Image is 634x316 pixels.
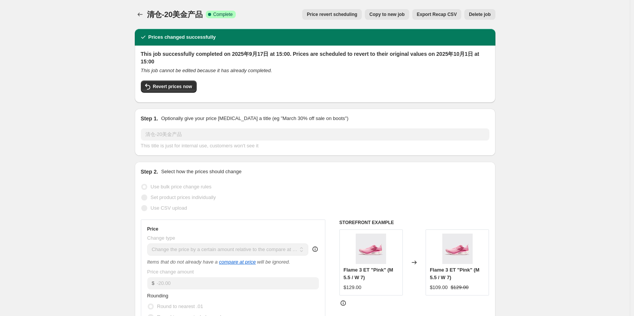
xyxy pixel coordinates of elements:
span: Delete job [469,11,490,17]
div: $129.00 [344,284,361,291]
p: Optionally give your price [MEDICAL_DATA] a title (eg "March 30% off sale on boots") [161,115,348,122]
p: Select how the prices should change [161,168,241,175]
span: Export Recap CSV [417,11,457,17]
span: Price change amount [147,269,194,275]
button: Price change jobs [135,9,145,20]
input: 30% off holiday sale [141,128,489,141]
span: 清仓-20美金产品 [147,10,203,19]
span: Complete [213,11,233,17]
span: Use CSV upload [151,205,187,211]
span: This title is just for internal use, customers won't see it [141,143,259,149]
strike: $129.00 [451,284,468,291]
div: help [311,245,319,253]
span: $ [152,280,155,286]
div: $109.00 [430,284,448,291]
i: Items that do not already have a [147,259,218,265]
span: Copy to new job [369,11,405,17]
button: Revert prices now [141,81,197,93]
button: Delete job [464,9,495,20]
span: Rounding [147,293,169,299]
span: Set product prices individually [151,194,216,200]
span: Round to nearest .01 [157,303,203,309]
button: Price revert scheduling [302,9,362,20]
span: Revert prices now [153,84,192,90]
h6: STOREFRONT EXAMPLE [339,220,489,226]
span: Price revert scheduling [307,11,357,17]
img: Flame3ETPink_2_80x.jpg [356,234,386,264]
img: Flame3ETPink_2_80x.jpg [442,234,473,264]
h3: Price [147,226,158,232]
input: -12.00 [157,277,319,289]
span: Flame 3 ET "Pink" (M 5.5 / W 7) [430,267,479,280]
i: will be ignored. [257,259,290,265]
h2: Step 1. [141,115,158,122]
button: Export Recap CSV [412,9,461,20]
span: Use bulk price change rules [151,184,211,190]
button: Copy to new job [365,9,409,20]
button: compare at price [219,259,256,265]
span: Flame 3 ET "Pink" (M 5.5 / W 7) [344,267,393,280]
h2: Step 2. [141,168,158,175]
i: This job cannot be edited because it has already completed. [141,68,272,73]
h2: Prices changed successfully [148,33,216,41]
span: Change type [147,235,175,241]
h2: This job successfully completed on 2025年9月17日 at 15:00. Prices are scheduled to revert to their o... [141,50,489,65]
